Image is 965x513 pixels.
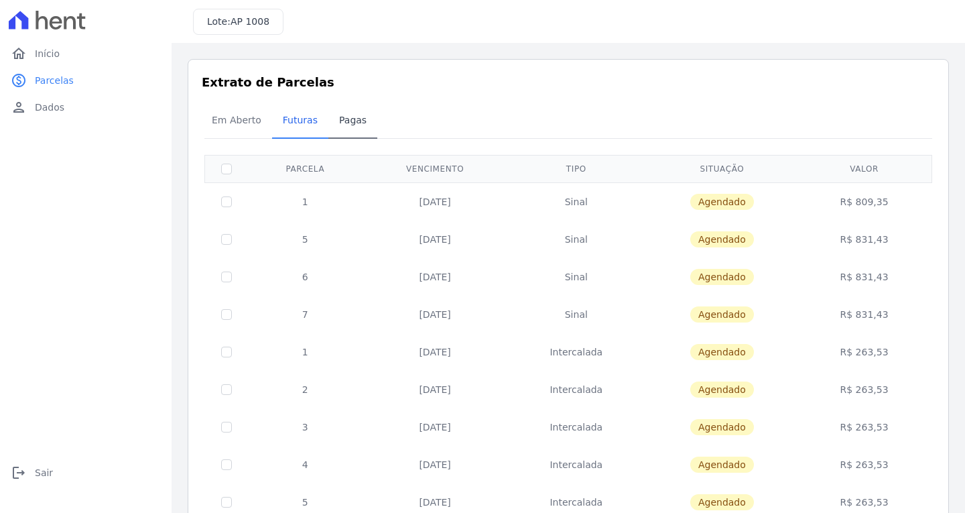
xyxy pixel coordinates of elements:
span: Início [35,47,60,60]
td: Intercalada [508,371,645,408]
span: Pagas [331,107,375,133]
a: Pagas [328,104,377,139]
i: home [11,46,27,62]
td: R$ 263,53 [799,408,929,446]
td: 2 [248,371,363,408]
td: R$ 831,43 [799,296,929,333]
td: 1 [248,182,363,221]
td: Intercalada [508,333,645,371]
td: Sinal [508,258,645,296]
td: 3 [248,408,363,446]
td: R$ 831,43 [799,221,929,258]
span: Agendado [690,382,754,398]
span: Futuras [275,107,326,133]
td: Sinal [508,221,645,258]
a: homeInício [5,40,166,67]
span: Agendado [690,344,754,360]
a: logoutSair [5,459,166,486]
td: Sinal [508,296,645,333]
td: R$ 831,43 [799,258,929,296]
span: Agendado [690,269,754,285]
i: logout [11,465,27,481]
span: Parcelas [35,74,74,87]
td: Intercalada [508,408,645,446]
a: paidParcelas [5,67,166,94]
td: R$ 809,35 [799,182,929,221]
td: R$ 263,53 [799,446,929,483]
span: Agendado [690,419,754,435]
h3: Lote: [207,15,269,29]
span: Agendado [690,231,754,247]
td: [DATE] [363,333,508,371]
td: 7 [248,296,363,333]
span: Agendado [690,494,754,510]
th: Parcela [248,155,363,182]
th: Tipo [508,155,645,182]
h3: Extrato de Parcelas [202,73,935,91]
th: Valor [799,155,929,182]
span: AP 1008 [231,16,269,27]
td: 5 [248,221,363,258]
td: R$ 263,53 [799,333,929,371]
td: [DATE] [363,221,508,258]
td: 1 [248,333,363,371]
span: Agendado [690,306,754,323]
td: Sinal [508,182,645,221]
td: [DATE] [363,371,508,408]
span: Sair [35,466,53,479]
a: personDados [5,94,166,121]
i: person [11,99,27,115]
td: R$ 263,53 [799,371,929,408]
td: [DATE] [363,182,508,221]
td: [DATE] [363,296,508,333]
td: 4 [248,446,363,483]
th: Situação [645,155,799,182]
td: [DATE] [363,446,508,483]
td: [DATE] [363,408,508,446]
th: Vencimento [363,155,508,182]
span: Em Aberto [204,107,269,133]
a: Futuras [272,104,328,139]
td: 6 [248,258,363,296]
span: Agendado [690,194,754,210]
td: Intercalada [508,446,645,483]
td: [DATE] [363,258,508,296]
span: Agendado [690,457,754,473]
a: Em Aberto [201,104,272,139]
span: Dados [35,101,64,114]
i: paid [11,72,27,89]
